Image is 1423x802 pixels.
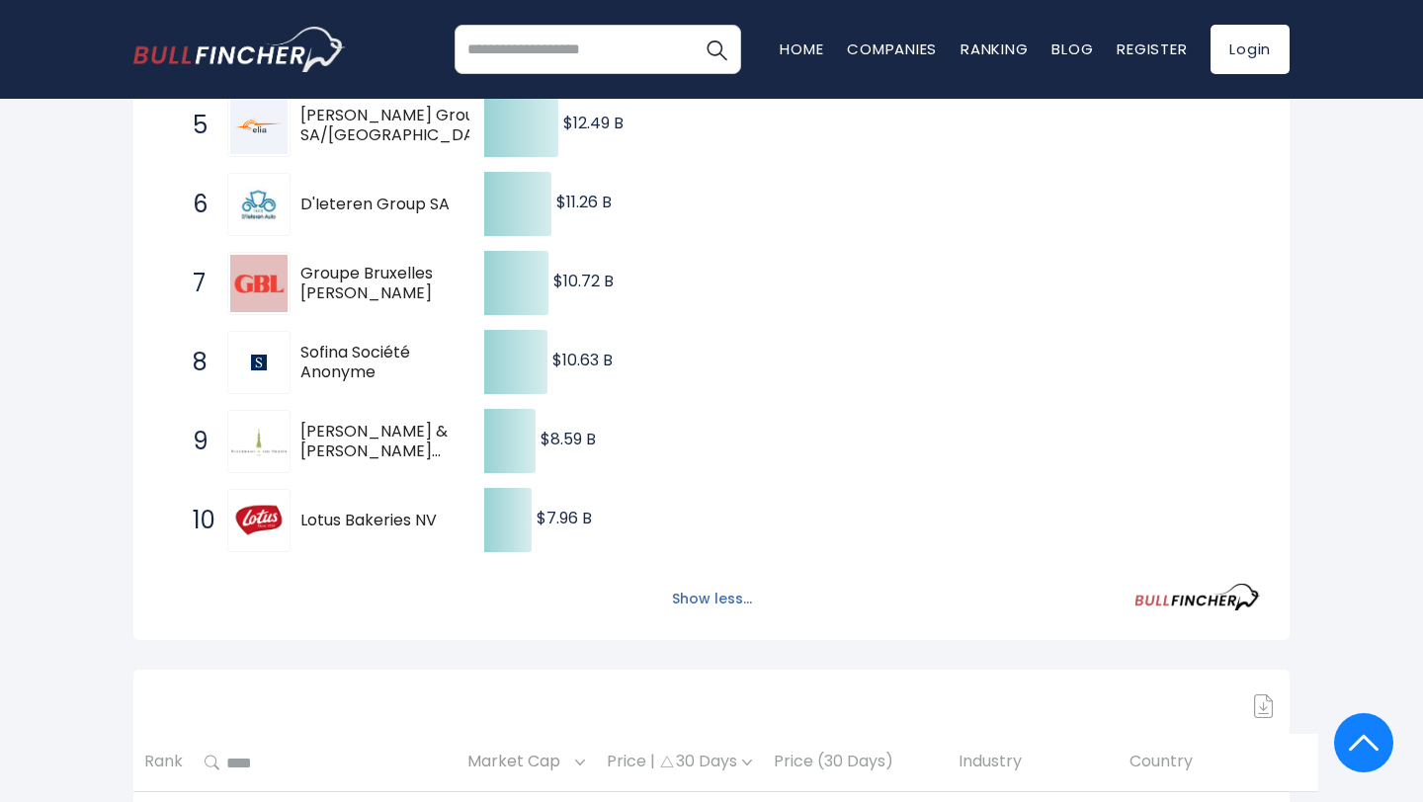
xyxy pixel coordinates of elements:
[300,195,450,215] span: D'Ieteren Group SA
[230,97,288,154] img: Elia Group SA/NV
[1117,39,1187,59] a: Register
[692,25,741,74] button: Search
[183,504,203,537] span: 10
[300,106,494,147] span: [PERSON_NAME] Group SA/[GEOGRAPHIC_DATA]
[230,255,288,312] img: Groupe Bruxelles Lambert SA
[133,27,346,72] a: Go to homepage
[183,109,203,142] span: 5
[300,343,450,384] span: Sofina Société Anonyme
[183,188,203,221] span: 6
[537,507,592,529] text: $7.96 B
[763,734,948,792] th: Price (30 Days)
[251,355,267,370] img: Sofina Société Anonyme
[847,39,937,59] a: Companies
[556,191,612,213] text: $11.26 B
[607,753,752,773] div: Price | 30 Days
[183,346,203,379] span: 8
[660,583,764,615] button: Show less...
[948,734,1119,792] th: Industry
[1211,25,1290,74] a: Login
[133,734,194,792] th: Rank
[133,27,346,72] img: bullfincher logo
[230,492,288,549] img: Lotus Bakeries NV
[552,349,613,371] text: $10.63 B
[1051,39,1093,59] a: Blog
[467,748,570,778] span: Market Cap
[780,39,823,59] a: Home
[230,428,288,455] img: Ackermans & Van Haaren NV
[183,267,203,300] span: 7
[300,264,450,305] span: Groupe Bruxelles [PERSON_NAME]
[183,425,203,458] span: 9
[300,422,450,463] span: [PERSON_NAME] & [PERSON_NAME] NV
[961,39,1028,59] a: Ranking
[230,176,288,233] img: D'Ieteren Group SA
[553,270,614,292] text: $10.72 B
[300,511,450,531] span: Lotus Bakeries NV
[541,428,596,450] text: $8.59 B
[563,112,624,134] text: $12.49 B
